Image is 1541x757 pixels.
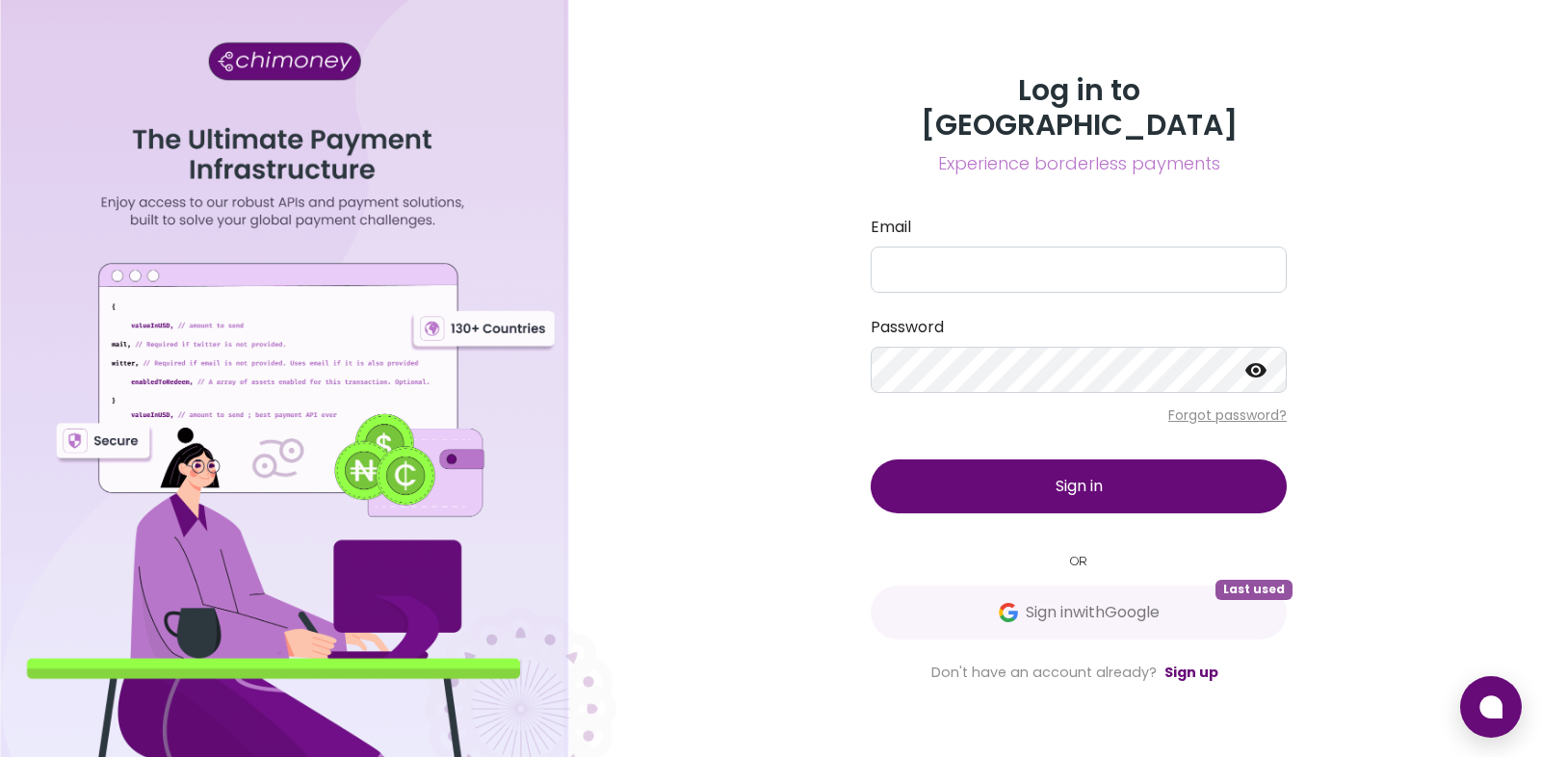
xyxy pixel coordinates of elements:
[871,316,1287,339] label: Password
[871,73,1287,143] h3: Log in to [GEOGRAPHIC_DATA]
[871,586,1287,640] button: GoogleSign inwithGoogleLast used
[871,405,1287,425] p: Forgot password?
[1056,475,1103,497] span: Sign in
[871,150,1287,177] span: Experience borderless payments
[871,216,1287,239] label: Email
[1026,601,1160,624] span: Sign in with Google
[871,552,1287,570] small: OR
[1460,676,1522,738] button: Open chat window
[1164,663,1218,682] a: Sign up
[931,663,1157,682] span: Don't have an account already?
[1215,580,1293,599] span: Last used
[871,459,1287,513] button: Sign in
[999,603,1018,622] img: Google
